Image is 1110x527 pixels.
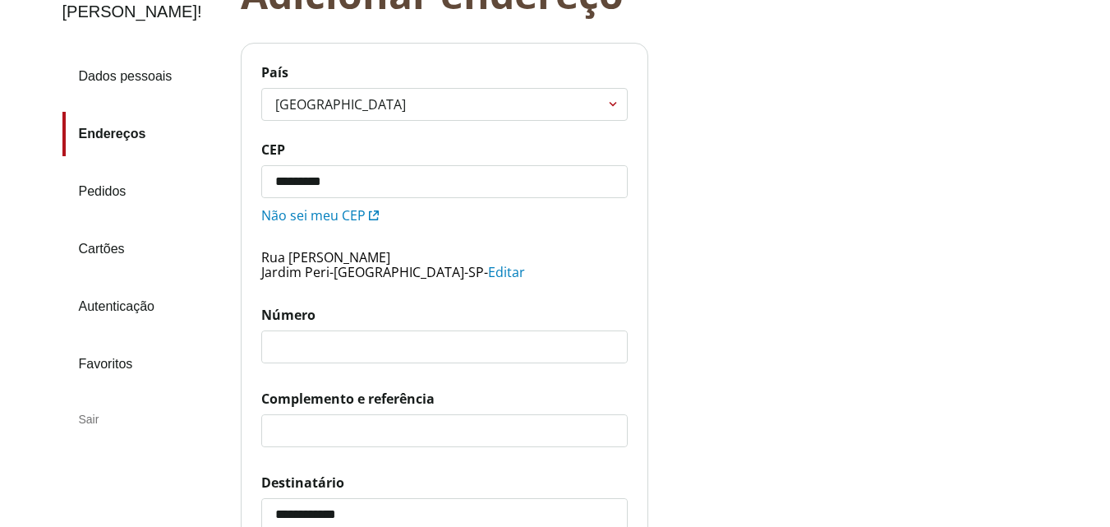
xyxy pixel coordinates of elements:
span: - [329,263,334,281]
span: - [484,263,488,281]
a: Não sei meu CEP [261,206,379,224]
span: Complemento e referência [261,390,628,408]
a: Endereços [62,112,228,156]
span: [GEOGRAPHIC_DATA] [334,263,464,281]
span: Jardim Peri [261,263,329,281]
span: País [261,63,628,81]
span: Destinatário [261,474,628,492]
a: Pedidos [62,169,228,214]
a: Dados pessoais [62,54,228,99]
input: Número [262,331,627,363]
span: CEP [261,141,628,159]
a: Cartões [62,227,228,271]
input: Complemento e referência [262,415,627,446]
span: - [464,263,468,281]
div: Sair [62,400,228,439]
span: Rua [PERSON_NAME] [261,248,390,266]
a: Autenticação [62,284,228,329]
span: Número [261,306,628,324]
a: Favoritos [62,342,228,386]
input: CEP [262,166,627,197]
span: SP [468,263,484,281]
span: Editar [488,263,525,281]
div: [PERSON_NAME] ! [62,2,202,21]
